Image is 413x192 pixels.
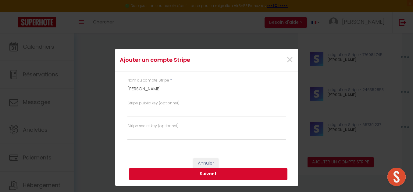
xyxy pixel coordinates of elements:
label: Stripe secret key (optionnel) [127,123,179,129]
h4: Ajouter un compte Stripe [120,56,233,64]
button: Close [286,54,294,67]
span: × [286,51,294,69]
button: Suivant [129,168,287,180]
button: Annuler [193,158,219,169]
label: Stripe public key (optionnel) [127,100,180,106]
label: Nom du compte Stripe [127,78,169,83]
div: Ouvrir le chat [387,168,406,186]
